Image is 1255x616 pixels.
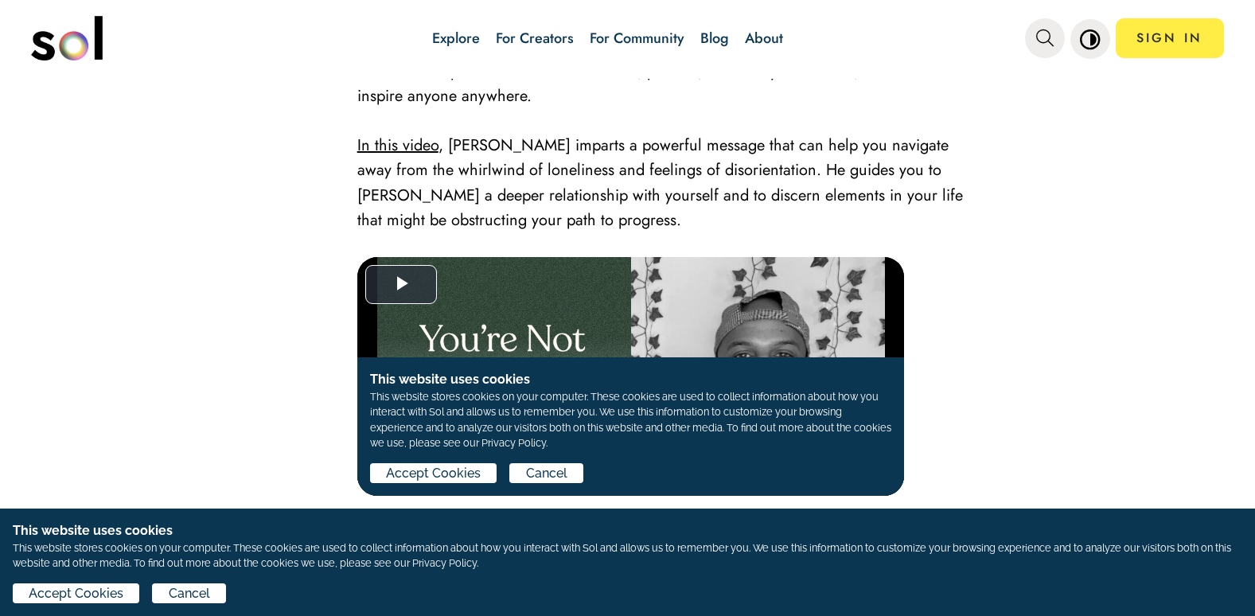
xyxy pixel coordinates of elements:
[432,28,480,49] a: Explore
[1116,18,1224,58] a: SIGN IN
[169,584,210,603] span: Cancel
[13,521,1242,540] h1: This website uses cookies
[357,34,950,107] span: , a personal trainer, health coach, life coach, author and motivational speaker. Known for his sm...
[13,132,534,193] p: This website stores cookies on your computer. These cookies are used to collect information about...
[13,583,139,603] button: Accept Cookies
[29,207,123,226] span: Accept Cookies
[13,113,534,132] h1: This website uses cookies
[590,28,684,49] a: For Community
[357,134,963,232] span: , [PERSON_NAME] imparts a powerful message that can help you navigate away from the whirlwind of ...
[496,28,574,49] a: For Creators
[152,583,225,603] button: Cancel
[8,8,80,47] button: Play Video
[152,206,225,226] button: Cancel
[700,28,729,49] a: Blog
[29,584,123,603] span: Accept Cookies
[31,10,1223,66] nav: main navigation
[13,206,139,226] button: Accept Cookies
[357,134,438,157] a: In this video
[13,540,1242,571] p: This website stores cookies on your computer. These cookies are used to collect information about...
[745,28,783,49] a: About
[169,207,210,226] span: Cancel
[31,16,103,60] img: logo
